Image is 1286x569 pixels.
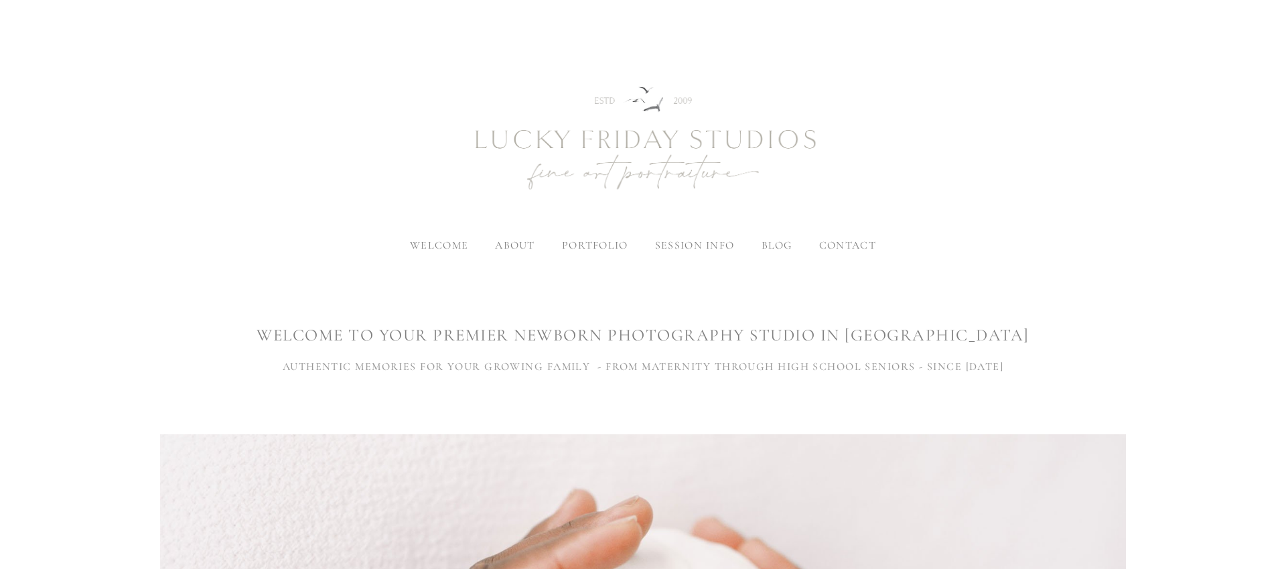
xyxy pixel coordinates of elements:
[762,239,792,252] a: blog
[562,239,628,252] label: portfolio
[410,239,468,252] a: welcome
[819,239,876,252] a: contact
[160,359,1126,375] h3: AUTHENTIC MEMORIES FOR YOUR GROWING FAMILY - FROM MATERNITY THROUGH HIGH SCHOOL SENIORS - SINCE [...
[402,39,884,240] img: Newborn Photography Denver | Lucky Friday Studios
[655,239,734,252] label: session info
[495,239,534,252] label: about
[160,324,1126,347] h1: WELCOME TO YOUR premier newborn photography studio IN [GEOGRAPHIC_DATA]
